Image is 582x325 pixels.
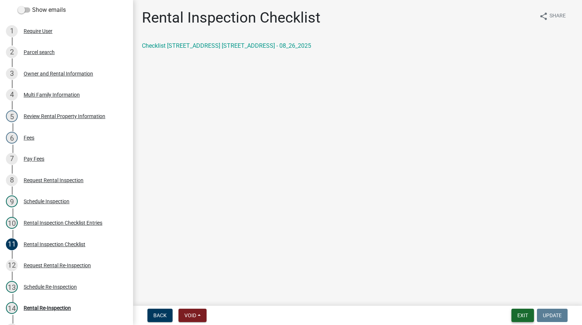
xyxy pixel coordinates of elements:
[6,174,18,186] div: 8
[153,312,167,318] span: Back
[142,9,320,27] h1: Rental Inspection Checklist
[24,242,85,247] div: Rental Inspection Checklist
[147,309,173,322] button: Back
[6,153,18,165] div: 7
[6,110,18,122] div: 5
[539,12,548,21] i: share
[178,309,207,322] button: Void
[24,114,105,119] div: Review Rental Property Information
[24,156,44,161] div: Pay Fees
[24,284,77,289] div: Schedule Re-Inspection
[6,259,18,271] div: 12
[24,220,102,225] div: Rental Inspection Checklist Entries
[6,281,18,293] div: 13
[24,71,93,76] div: Owner and Rental Information
[6,217,18,229] div: 10
[6,89,18,101] div: 4
[6,195,18,207] div: 9
[6,46,18,58] div: 2
[142,42,311,49] a: Checklist [STREET_ADDRESS] [STREET_ADDRESS] - 08_26_2025
[24,178,84,183] div: Request Rental Inspection
[184,312,196,318] span: Void
[24,92,80,97] div: Multi Family Information
[24,263,91,268] div: Request Rental Re-Inspection
[6,238,18,250] div: 11
[511,309,534,322] button: Exit
[24,50,55,55] div: Parcel search
[24,199,69,204] div: Schedule Inspection
[6,302,18,314] div: 14
[24,29,52,34] div: Require User
[533,9,572,23] button: shareShare
[18,6,66,14] label: Show emails
[6,68,18,80] div: 3
[543,312,562,318] span: Update
[537,309,568,322] button: Update
[24,135,34,140] div: Fees
[6,132,18,144] div: 6
[6,25,18,37] div: 1
[549,12,566,21] span: Share
[24,305,71,311] div: Rental Re-Inspection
